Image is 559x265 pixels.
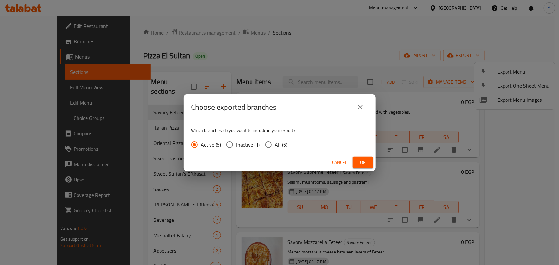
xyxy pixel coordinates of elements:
span: Cancel [332,158,348,166]
button: Cancel [330,157,350,168]
span: Active (5) [201,141,221,149]
span: Ok [358,158,368,166]
button: close [353,100,368,115]
h2: Choose exported branches [191,102,277,112]
button: Ok [353,157,373,168]
span: All (6) [275,141,288,149]
p: Which branches do you want to include in your export? [191,127,368,133]
span: Inactive (1) [236,141,260,149]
